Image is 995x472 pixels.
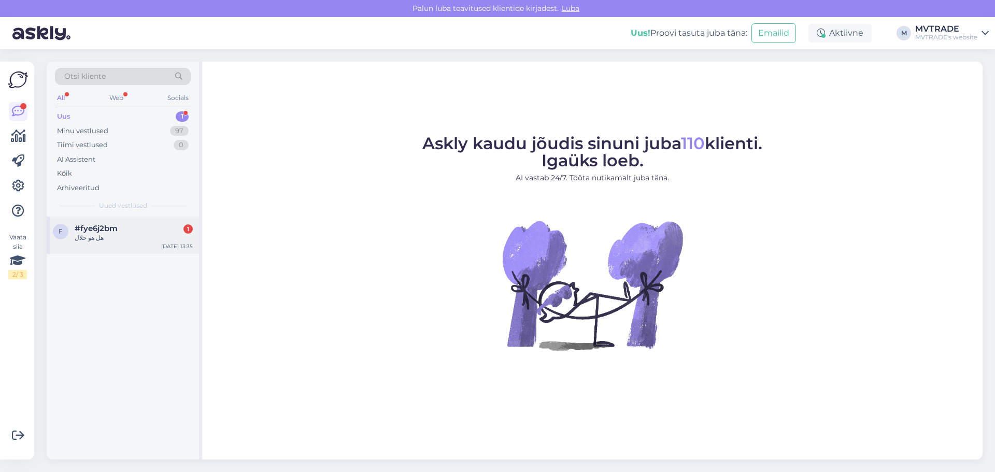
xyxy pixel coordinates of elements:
img: Askly Logo [8,70,28,90]
div: MVTRADE's website [915,33,977,41]
span: Luba [559,4,582,13]
img: No Chat active [499,192,686,378]
div: 0 [174,140,189,150]
div: M [897,26,911,40]
div: Web [107,91,125,105]
span: f [59,227,63,235]
span: Askly kaudu jõudis sinuni juba klienti. Igaüks loeb. [422,133,762,170]
span: 110 [681,133,705,153]
span: #fye6j2bm [75,224,118,233]
div: Uus [57,111,70,122]
div: 2 / 3 [8,270,27,279]
div: Vaata siia [8,233,27,279]
div: Arhiveeritud [57,183,99,193]
div: AI Assistent [57,154,95,165]
p: AI vastab 24/7. Tööta nutikamalt juba täna. [422,173,762,183]
div: 97 [170,126,189,136]
div: Tiimi vestlused [57,140,108,150]
div: Socials [165,91,191,105]
b: Uus! [631,28,650,38]
span: Otsi kliente [64,71,106,82]
div: 1 [183,224,193,234]
span: Uued vestlused [99,201,147,210]
div: هل هو حلال [75,233,193,242]
a: MVTRADEMVTRADE's website [915,25,989,41]
div: Proovi tasuta juba täna: [631,27,747,39]
div: MVTRADE [915,25,977,33]
div: 1 [176,111,189,122]
div: All [55,91,67,105]
div: Minu vestlused [57,126,108,136]
div: [DATE] 13:35 [161,242,193,250]
div: Kõik [57,168,72,179]
button: Emailid [751,23,796,43]
div: Aktiivne [808,24,872,42]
